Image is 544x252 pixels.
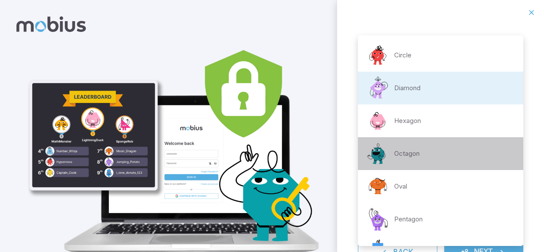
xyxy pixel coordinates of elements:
img: octagon.svg [365,141,391,167]
img: circle.svg [365,42,391,68]
p: Octagon [394,149,420,158]
img: oval.svg [365,173,391,199]
p: Diamond [394,83,421,93]
img: diamond.svg [365,75,391,101]
img: pentagon.svg [365,206,391,232]
p: Oval [394,182,407,191]
p: Hexagon [394,116,421,126]
p: Circle [394,50,411,60]
img: hexagon.svg [365,108,391,134]
p: Pentagon [394,214,423,224]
